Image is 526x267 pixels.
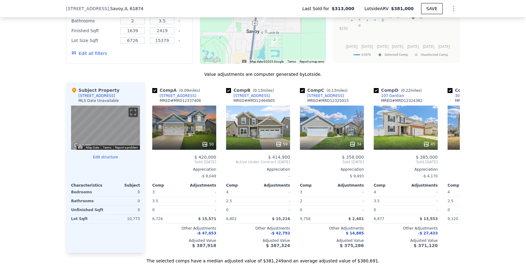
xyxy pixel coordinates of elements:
text: [DATE] [361,44,373,49]
div: 302 Goldenrod Dr [455,93,488,98]
div: [STREET_ADDRESS] [160,93,196,98]
div: 34 [349,141,361,147]
span: ( miles) [177,88,202,93]
div: - [407,206,438,214]
span: 0 [300,208,302,212]
div: The selected comps have a median adjusted value of $381,249 and an average adjusted value of $380... [66,253,460,264]
span: ( miles) [324,88,350,93]
text: [DATE] [423,44,434,49]
div: MRED # MRD12325015 [307,98,349,103]
div: Adjustments [406,183,438,188]
span: $ 9,493 [350,174,364,178]
div: Comp D [374,87,424,93]
div: MRED # MRD12337406 [160,98,201,103]
span: $381,000 [391,6,414,11]
a: Terms (opens in new tab) [103,146,111,149]
div: - [226,172,290,180]
span: 0 [152,208,155,212]
div: 105 Gentian [261,13,268,24]
span: $ 385,000 [416,155,438,160]
div: Lot Sqft [71,215,104,223]
text: [DATE] [377,44,389,49]
span: 9,120 [448,217,458,221]
span: -$ 8,049 [201,174,216,178]
div: Finished Sqft [71,26,117,35]
div: - [259,188,290,196]
span: Last Sold for [302,6,332,12]
div: 59 [276,141,288,147]
span: 0.13 [328,88,336,93]
img: Google [201,56,222,64]
div: [STREET_ADDRESS] [307,93,344,98]
span: 0 [448,208,450,212]
div: 0 [107,206,140,214]
span: 3 [300,190,302,194]
div: [STREET_ADDRESS] [78,93,115,98]
div: MRED # MRD12464805 [233,98,275,103]
div: - [407,188,438,196]
span: $ 387,324 [266,243,290,248]
div: Appreciation [374,167,438,172]
div: Value adjustments are computer generated by Lotside . [66,71,460,77]
div: - [185,188,216,196]
span: 4 [448,190,450,194]
div: Appreciation [226,167,290,172]
a: Open this area in Google Maps (opens a new window) [201,56,222,64]
text: [DATE] [346,44,358,49]
a: [STREET_ADDRESS] [300,93,344,98]
button: Show Options [448,2,460,15]
div: 3.5 [374,197,404,205]
div: MRED # MRD12324382 [381,98,423,103]
div: Adjustments [184,183,216,188]
div: [STREET_ADDRESS] [233,93,270,98]
div: 3.5 [152,197,183,205]
div: Appreciation [448,167,512,172]
span: 0.22 [402,88,411,93]
a: Open this area in Google Maps (opens a new window) [73,142,93,150]
span: -$ 4,170 [422,174,438,178]
a: 107 Gentian [374,93,404,98]
div: - [333,197,364,205]
span: -$ 42,792 [270,231,290,235]
a: [STREET_ADDRESS] [152,93,196,98]
text: $150 [340,26,348,31]
div: Comp [448,183,480,188]
div: Street View [71,106,140,150]
div: Appreciation [152,167,216,172]
div: Subject [106,183,140,188]
text: 61874 [361,53,371,57]
span: Sold [DATE] [374,160,438,164]
div: Comp E [448,87,497,93]
div: 2.5 [226,197,257,205]
div: Adjustments [332,183,364,188]
span: ( miles) [250,88,276,93]
div: Bedrooms [71,188,104,196]
span: 6,802 [226,217,237,221]
span: Lotside ARV [365,6,391,12]
span: $ 387,918 [192,243,216,248]
button: Edit structure [71,155,140,160]
div: Adjusted Value [448,238,512,243]
button: Map Data [86,145,99,150]
text: Unselected Comp [421,53,448,57]
div: Other Adjustments [300,226,364,231]
div: 107 Bradford Ave [263,28,269,39]
div: 45 [423,141,435,147]
div: Comp [152,183,184,188]
div: 10,773 [107,215,140,223]
a: Terms (opens in new tab) [287,60,296,63]
span: $ 420,000 [194,155,216,160]
text: [DATE] [438,44,450,49]
div: Subject Property [71,87,119,93]
div: Adjustments [258,183,290,188]
a: [STREET_ADDRESS] [226,93,270,98]
text: Selected Comp [385,53,408,57]
button: Keyboard shortcuts [242,60,246,63]
span: $ 15,216 [272,217,290,221]
div: Comp B [226,87,276,93]
span: 9,758 [300,217,310,221]
div: - [259,206,290,214]
span: Map data ©2025 Google [250,60,284,63]
div: Comp A [152,87,202,93]
div: - [185,197,216,205]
